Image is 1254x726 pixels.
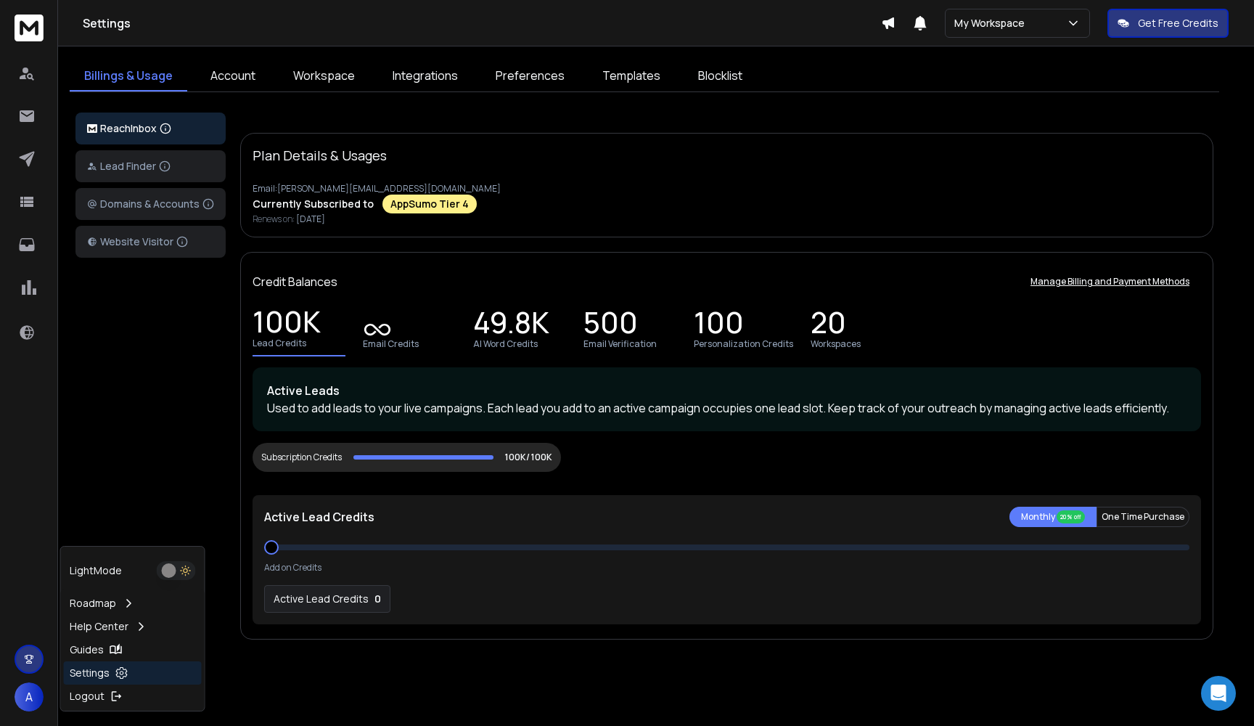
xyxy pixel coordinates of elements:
[64,592,202,615] a: Roadmap
[1107,9,1229,38] button: Get Free Credits
[70,689,104,703] p: Logout
[505,452,552,463] p: 100K/ 100K
[70,61,187,91] a: Billings & Usage
[64,661,202,685] a: Settings
[70,563,122,578] p: Light Mode
[253,314,321,335] p: 100K
[75,150,226,182] button: Lead Finder
[15,682,44,711] button: A
[253,338,306,349] p: Lead Credits
[684,61,757,91] a: Blocklist
[1030,276,1189,287] p: Manage Billing and Payment Methods
[253,273,337,290] p: Credit Balances
[374,592,381,606] p: 0
[87,124,97,134] img: logo
[363,338,419,350] p: Email Credits
[253,213,1201,225] p: Renews on:
[1097,507,1189,527] button: One Time Purchase
[75,188,226,220] button: Domains & Accounts
[64,615,202,638] a: Help Center
[1138,16,1218,30] p: Get Free Credits
[70,596,116,611] p: Roadmap
[274,592,369,606] p: Active Lead Credits
[811,315,846,335] p: 20
[1019,267,1201,296] button: Manage Billing and Payment Methods
[70,643,104,657] p: Guides
[694,338,793,350] p: Personalization Credits
[75,226,226,258] button: Website Visitor
[382,195,477,213] div: AppSumo Tier 4
[267,399,1187,417] p: Used to add leads to your live campaigns. Each lead you add to an active campaign occupies one le...
[954,16,1030,30] p: My Workspace
[473,315,549,335] p: 49.8K
[64,638,202,661] a: Guides
[267,382,1187,399] p: Active Leads
[264,562,321,574] p: Add on Credits
[1009,507,1097,527] button: Monthly 20% off
[261,452,342,463] div: Subscription Credits
[811,338,861,350] p: Workspaces
[70,619,128,634] p: Help Center
[1201,676,1236,711] div: Open Intercom Messenger
[1057,510,1085,523] div: 20% off
[583,315,638,335] p: 500
[378,61,472,91] a: Integrations
[264,508,374,526] p: Active Lead Credits
[253,197,374,211] p: Currently Subscribed to
[253,145,387,166] p: Plan Details & Usages
[70,666,110,680] p: Settings
[694,315,744,335] p: 100
[473,338,538,350] p: AI Word Credits
[253,183,1201,195] p: Email: [PERSON_NAME][EMAIL_ADDRESS][DOMAIN_NAME]
[279,61,369,91] a: Workspace
[83,15,881,32] h1: Settings
[296,213,325,225] span: [DATE]
[481,61,579,91] a: Preferences
[75,113,226,144] button: ReachInbox
[196,61,270,91] a: Account
[588,61,675,91] a: Templates
[583,338,657,350] p: Email Verification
